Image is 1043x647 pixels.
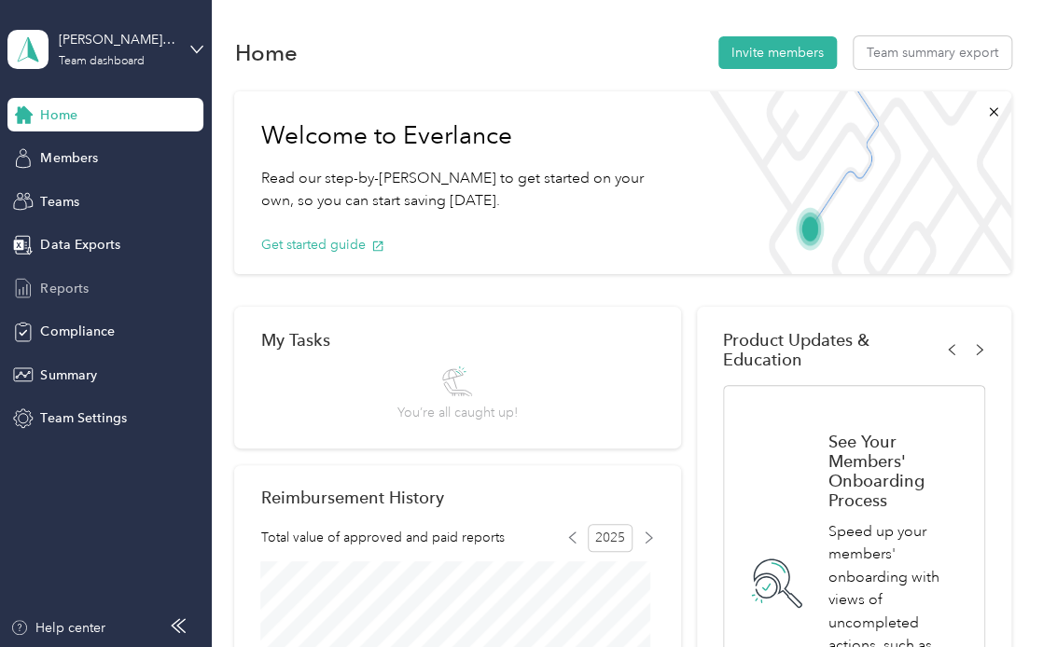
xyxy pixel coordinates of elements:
[40,148,97,168] span: Members
[59,30,175,49] div: [PERSON_NAME][EMAIL_ADDRESS][PERSON_NAME][DOMAIN_NAME]
[828,432,964,510] h1: See Your Members' Onboarding Process
[854,36,1011,69] button: Team summary export
[397,403,518,422] span: You’re all caught up!
[260,121,670,151] h1: Welcome to Everlance
[40,105,76,125] span: Home
[40,235,119,255] span: Data Exports
[697,91,1011,274] img: Welcome to everlance
[234,43,297,62] h1: Home
[588,524,633,552] span: 2025
[260,528,504,547] span: Total value of approved and paid reports
[40,279,88,298] span: Reports
[718,36,837,69] button: Invite members
[260,488,443,507] h2: Reimbursement History
[939,543,1043,647] iframe: Everlance-gr Chat Button Frame
[59,56,145,67] div: Team dashboard
[723,330,946,369] span: Product Updates & Education
[260,330,654,350] div: My Tasks
[40,365,96,385] span: Summary
[260,235,384,255] button: Get started guide
[10,618,105,638] button: Help center
[40,192,78,212] span: Teams
[40,322,114,341] span: Compliance
[260,167,670,213] p: Read our step-by-[PERSON_NAME] to get started on your own, so you can start saving [DATE].
[40,408,126,428] span: Team Settings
